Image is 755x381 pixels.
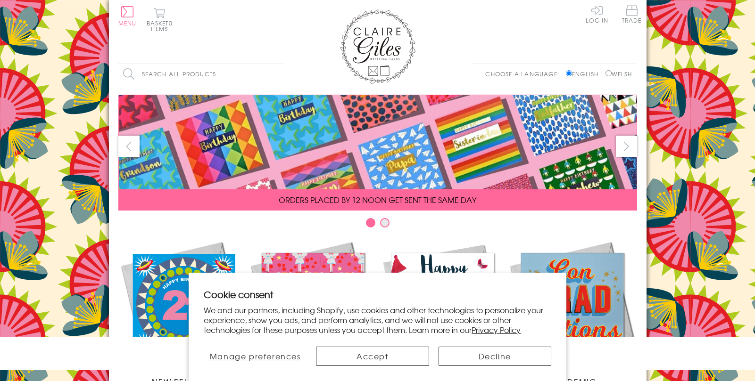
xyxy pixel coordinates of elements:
input: Search all products [118,64,283,85]
h2: Cookie consent [204,288,551,301]
button: Manage preferences [204,347,307,366]
input: English [566,70,572,76]
a: Trade [622,5,642,25]
p: We and our partners, including Shopify, use cookies and other technologies to personalize your ex... [204,305,551,334]
div: Carousel Pagination [118,218,637,232]
span: Menu [118,19,137,27]
button: Menu [118,6,137,26]
label: English [566,70,603,78]
p: Choose a language: [485,70,564,78]
label: Welsh [606,70,632,78]
span: Trade [622,5,642,23]
button: Accept [316,347,429,366]
a: Log In [586,5,608,23]
button: prev [118,136,140,157]
input: Welsh [606,70,612,76]
button: next [616,136,637,157]
button: Decline [439,347,551,366]
span: 0 items [151,19,173,33]
button: Carousel Page 2 [380,218,390,227]
button: Basket0 items [147,8,173,32]
span: Manage preferences [210,350,301,362]
a: Privacy Policy [472,324,521,335]
button: Carousel Page 1 (Current Slide) [366,218,375,227]
img: Claire Giles Greetings Cards [340,9,415,84]
input: Search [274,64,283,85]
span: ORDERS PLACED BY 12 NOON GET SENT THE SAME DAY [279,194,476,205]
